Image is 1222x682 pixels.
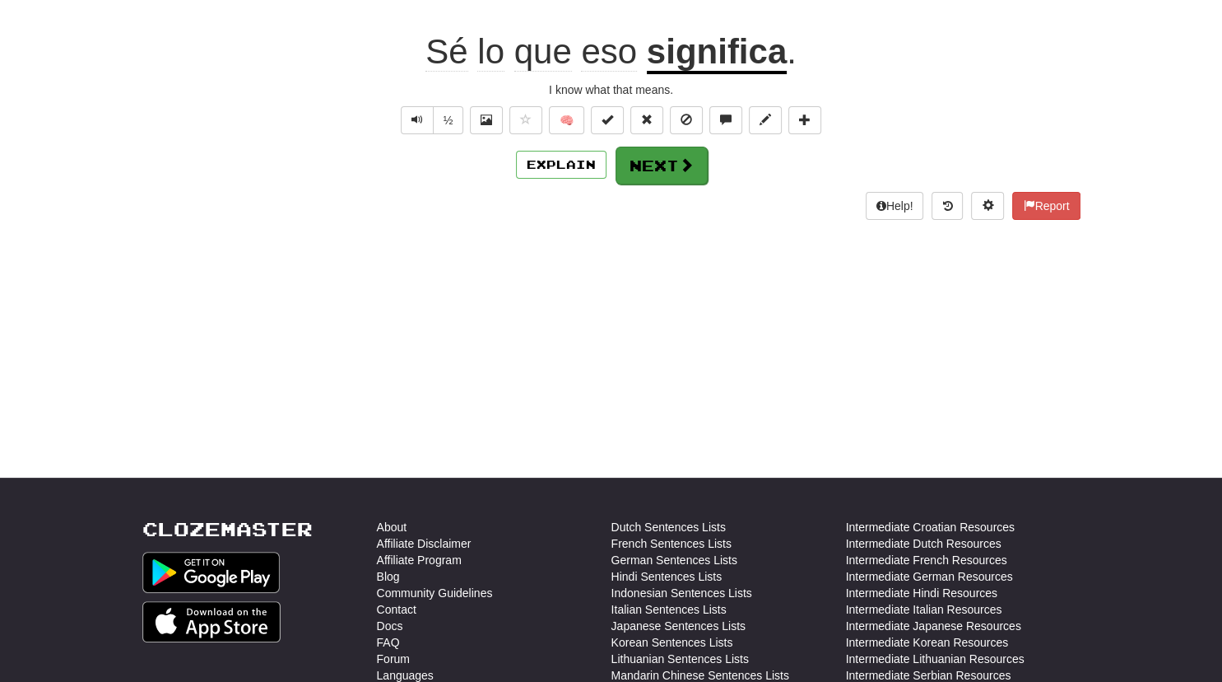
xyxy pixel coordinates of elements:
a: Italian Sentences Lists [611,601,727,618]
a: Intermediate Dutch Resources [846,535,1001,552]
button: Help! [866,192,924,220]
span: que [514,32,572,72]
a: About [377,519,407,535]
button: Report [1012,192,1080,220]
a: Hindi Sentences Lists [611,568,723,585]
u: significa [647,32,787,74]
img: Get it on Google Play [142,552,281,593]
button: Show image (alt+x) [470,106,503,134]
a: German Sentences Lists [611,552,737,568]
a: Intermediate Japanese Resources [846,618,1021,634]
div: Text-to-speech controls [397,106,464,134]
button: Ignore sentence (alt+i) [670,106,703,134]
a: Intermediate Hindi Resources [846,585,997,601]
a: Lithuanian Sentences Lists [611,651,749,667]
a: Clozemaster [142,519,313,540]
a: Dutch Sentences Lists [611,519,726,535]
button: Discuss sentence (alt+u) [709,106,742,134]
a: Intermediate Italian Resources [846,601,1002,618]
button: Explain [516,151,606,179]
a: Japanese Sentences Lists [611,618,746,634]
button: Edit sentence (alt+d) [749,106,782,134]
button: Add to collection (alt+a) [788,106,821,134]
a: Intermediate Lithuanian Resources [846,651,1025,667]
button: Round history (alt+y) [932,192,963,220]
a: Intermediate German Resources [846,568,1013,585]
a: Intermediate French Resources [846,552,1007,568]
button: Next [616,147,708,185]
span: eso [581,32,637,72]
button: ½ [433,106,464,134]
a: Intermediate Korean Resources [846,634,1009,651]
button: 🧠 [549,106,584,134]
button: Play sentence audio (ctl+space) [401,106,434,134]
button: Reset to 0% Mastered (alt+r) [630,106,663,134]
span: . [787,32,797,71]
button: Set this sentence to 100% Mastered (alt+m) [591,106,624,134]
a: Affiliate Disclaimer [377,535,472,552]
button: Favorite sentence (alt+f) [509,106,542,134]
span: lo [477,32,504,72]
a: Docs [377,618,403,634]
a: Intermediate Croatian Resources [846,519,1015,535]
a: Indonesian Sentences Lists [611,585,752,601]
a: Blog [377,568,400,585]
span: Sé [425,32,467,72]
a: Forum [377,651,410,667]
a: Korean Sentences Lists [611,634,733,651]
a: Contact [377,601,416,618]
a: French Sentences Lists [611,535,732,552]
div: I know what that means. [142,82,1080,98]
a: Community Guidelines [377,585,493,601]
img: Get it on App Store [142,601,281,642]
a: FAQ [377,634,400,651]
a: Affiliate Program [377,552,462,568]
